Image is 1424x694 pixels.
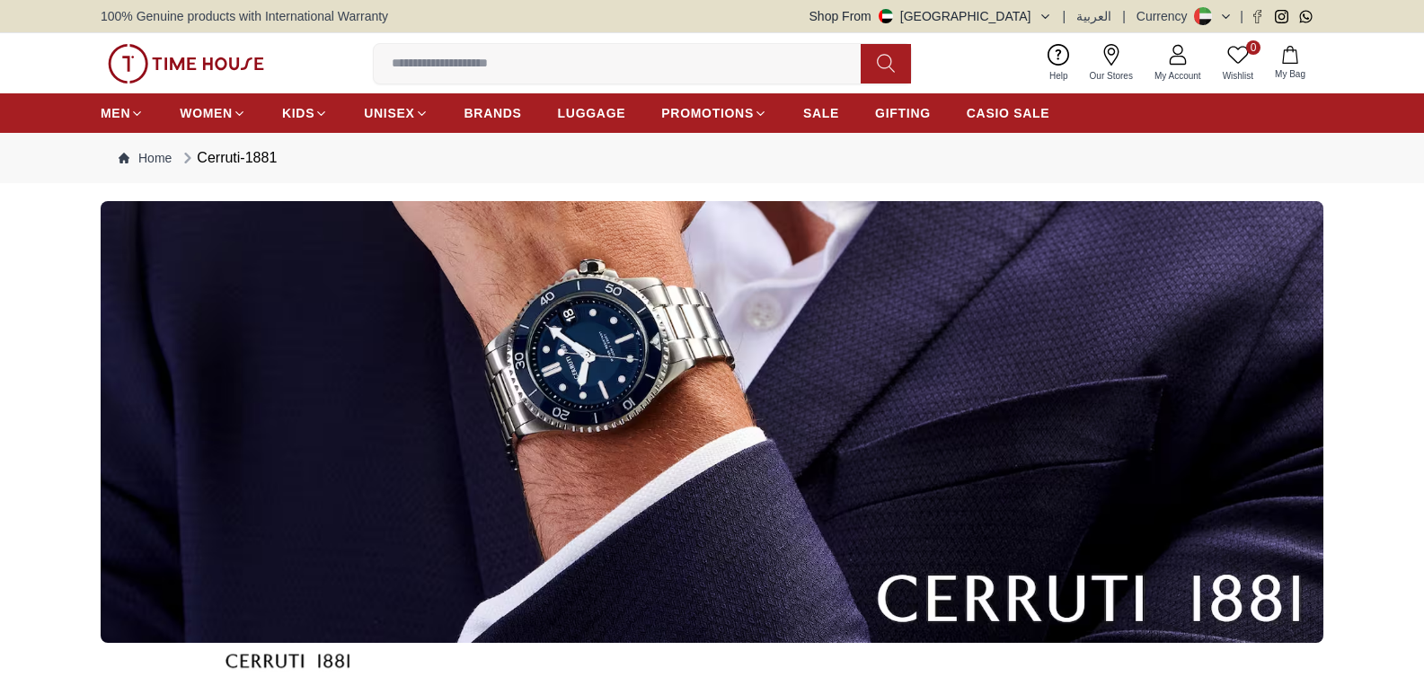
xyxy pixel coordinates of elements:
a: MEN [101,97,144,129]
a: Help [1039,40,1079,86]
a: LUGGAGE [558,97,626,129]
span: Our Stores [1083,69,1140,83]
a: Our Stores [1079,40,1144,86]
img: ... [108,44,264,83]
a: Instagram [1275,10,1288,23]
span: 100% Genuine products with International Warranty [101,7,388,25]
a: PROMOTIONS [661,97,767,129]
span: WOMEN [180,104,233,122]
img: United Arab Emirates [879,9,893,23]
nav: Breadcrumb [101,133,1323,183]
a: GIFTING [875,97,931,129]
a: KIDS [282,97,328,129]
span: CASIO SALE [967,104,1050,122]
span: Help [1042,69,1075,83]
span: UNISEX [364,104,414,122]
span: SALE [803,104,839,122]
a: Whatsapp [1299,10,1313,23]
span: GIFTING [875,104,931,122]
a: Facebook [1251,10,1264,23]
img: ... [101,201,1323,643]
button: العربية [1076,7,1111,25]
span: MEN [101,104,130,122]
span: LUGGAGE [558,104,626,122]
button: My Bag [1264,42,1316,84]
a: WOMEN [180,97,246,129]
span: My Bag [1268,67,1313,81]
span: BRANDS [464,104,522,122]
div: Cerruti-1881 [179,147,277,169]
button: Shop From[GEOGRAPHIC_DATA] [809,7,1052,25]
span: | [1122,7,1126,25]
a: UNISEX [364,97,428,129]
span: Wishlist [1216,69,1260,83]
span: | [1240,7,1243,25]
a: Home [119,149,172,167]
span: | [1063,7,1066,25]
span: KIDS [282,104,314,122]
span: PROMOTIONS [661,104,754,122]
div: Currency [1137,7,1195,25]
span: My Account [1147,69,1208,83]
a: SALE [803,97,839,129]
a: BRANDS [464,97,522,129]
a: CASIO SALE [967,97,1050,129]
a: 0Wishlist [1212,40,1264,86]
span: 0 [1246,40,1260,55]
